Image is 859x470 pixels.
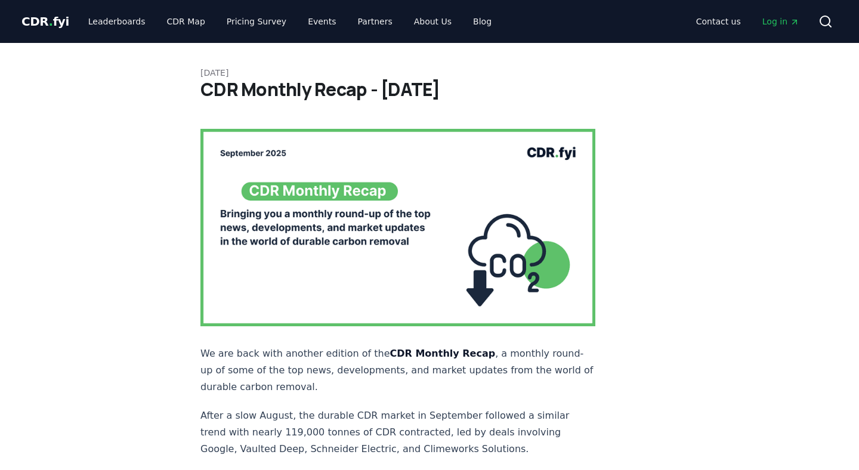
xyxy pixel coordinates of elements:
[200,79,659,100] h1: CDR Monthly Recap - [DATE]
[217,11,296,32] a: Pricing Survey
[200,129,595,326] img: blog post image
[49,14,53,29] span: .
[464,11,501,32] a: Blog
[687,11,750,32] a: Contact us
[200,67,659,79] p: [DATE]
[200,345,595,395] p: We are back with another edition of the , a monthly round-up of some of the top news, development...
[157,11,215,32] a: CDR Map
[200,407,595,457] p: After a slow August, the durable CDR market in September followed a similar trend with nearly 119...
[753,11,809,32] a: Log in
[79,11,155,32] a: Leaderboards
[21,13,69,30] a: CDR.fyi
[404,11,461,32] a: About Us
[298,11,345,32] a: Events
[79,11,501,32] nav: Main
[762,16,799,27] span: Log in
[21,14,69,29] span: CDR fyi
[687,11,809,32] nav: Main
[348,11,402,32] a: Partners
[390,348,496,359] strong: CDR Monthly Recap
